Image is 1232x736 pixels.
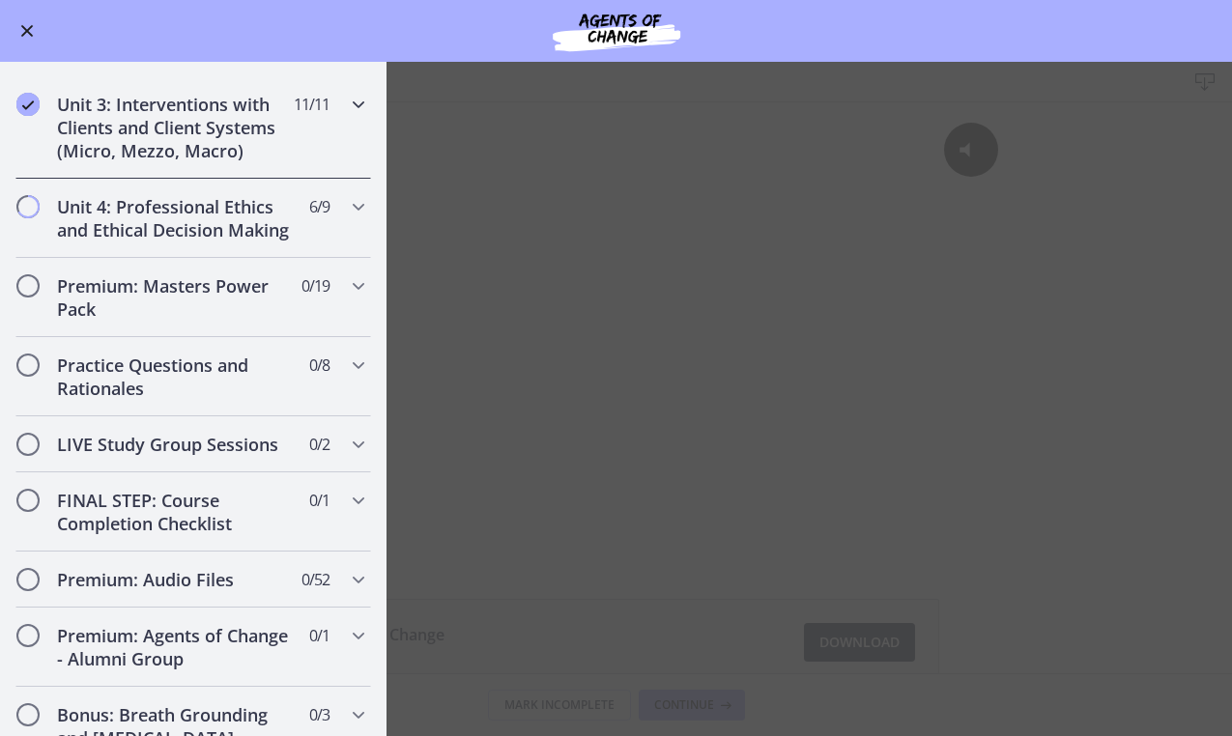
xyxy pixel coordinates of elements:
span: 0 / 1 [309,489,329,512]
button: Click for sound [944,20,999,75]
h2: Premium: Masters Power Pack [57,274,293,321]
h2: Unit 3: Interventions with Clients and Client Systems (Micro, Mezzo, Macro) [57,93,293,162]
img: Agents of Change Social Work Test Prep [501,8,732,54]
span: 0 / 8 [309,354,329,377]
h2: LIVE Study Group Sessions [57,433,293,456]
span: 0 / 2 [309,433,329,456]
span: 0 / 19 [301,274,329,297]
button: Enable menu [15,19,39,42]
span: 11 / 11 [294,93,329,116]
span: 6 / 9 [309,195,329,218]
h2: FINAL STEP: Course Completion Checklist [57,489,293,535]
h2: Unit 4: Professional Ethics and Ethical Decision Making [57,195,293,241]
h2: Premium: Audio Files [57,568,293,591]
span: 0 / 52 [301,568,329,591]
span: 0 / 1 [309,624,329,647]
span: 0 / 3 [309,703,329,726]
h2: Practice Questions and Rationales [57,354,293,400]
h2: Premium: Agents of Change - Alumni Group [57,624,293,670]
i: Completed [16,93,40,116]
